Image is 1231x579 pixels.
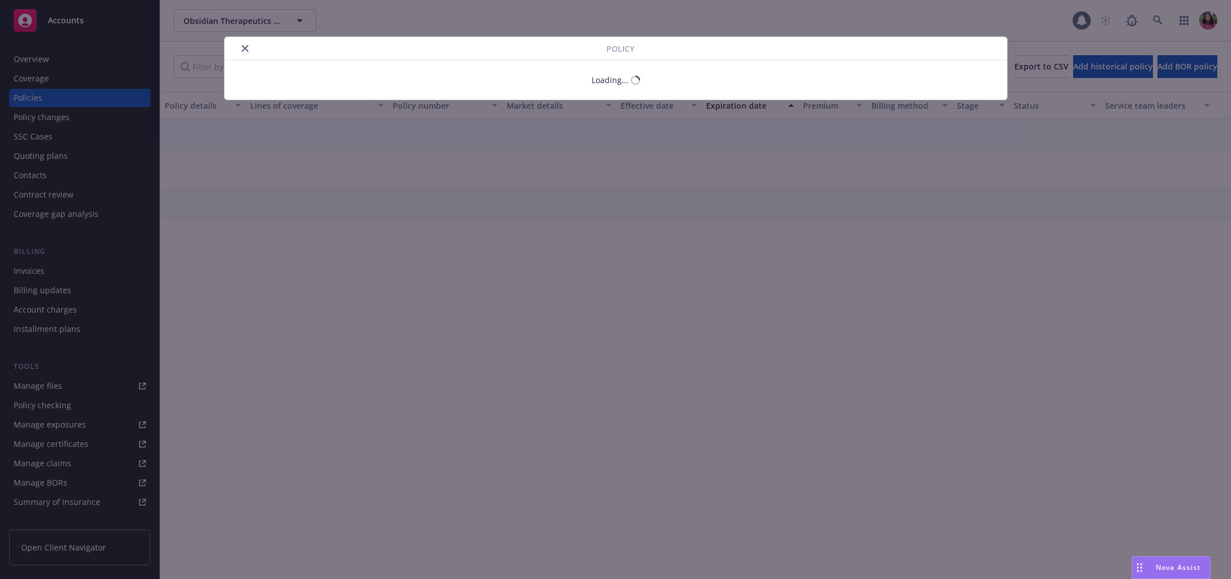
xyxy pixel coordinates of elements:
div: Drag to move [1132,557,1147,578]
button: close [238,42,252,55]
span: Policy [606,43,634,55]
button: Nova Assist [1132,556,1210,579]
div: Loading... [592,74,629,86]
span: Nova Assist [1156,562,1201,572]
